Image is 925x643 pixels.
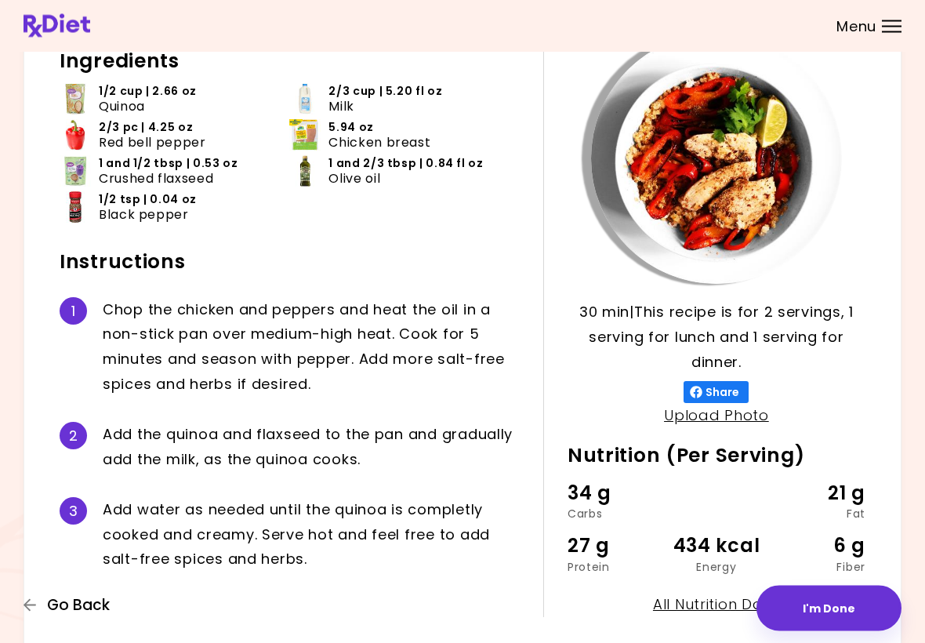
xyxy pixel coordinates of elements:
[99,85,197,100] span: 1/2 cup | 2.66 oz
[568,444,865,469] h2: Nutrition (Per Serving)
[47,597,110,614] span: Go Back
[60,298,87,325] div: 1
[756,586,901,631] button: I'm Done
[766,562,865,573] div: Fiber
[24,597,118,614] button: Go Back
[99,157,238,172] span: 1 and 1/2 tbsp | 0.53 oz
[99,121,193,136] span: 2/3 pc | 4.25 oz
[766,479,865,509] div: 21 g
[60,49,520,74] h2: Ingredients
[568,479,667,509] div: 34 g
[328,172,380,187] span: Olive oil
[568,562,667,573] div: Protein
[568,509,667,520] div: Carbs
[103,298,520,398] div: C h o p t h e c h i c k e n a n d p e p p e r s a n d h e a t t h e o i l i n a n o n - s t i c k...
[99,100,145,114] span: Quinoa
[328,100,354,114] span: Milk
[328,85,442,100] span: 2/3 cup | 5.20 fl oz
[568,300,865,376] p: 30 min | This recipe is for 2 servings, 1 serving for lunch and 1 serving for dinner.
[24,14,90,38] img: RxDiet
[99,136,206,151] span: Red bell pepper
[653,595,780,615] a: All Nutrition Data
[99,172,213,187] span: Crushed flaxseed
[836,20,876,34] span: Menu
[667,532,767,561] div: 434 kcal
[60,250,520,275] h2: Instructions
[99,193,197,208] span: 1/2 tsp | 0.04 oz
[684,382,749,404] button: Share
[328,121,373,136] span: 5.94 oz
[103,423,520,473] div: A d d t h e q u i n o a a n d f l a x s e e d t o t h e p a n a n d g r a d u a l l y a d d t h e...
[103,498,520,573] div: A d d w a t e r a s n e e d e d u n t i l t h e q u i n o a i s c o m p l e t l y c o o k e d a n...
[60,498,87,525] div: 3
[766,532,865,561] div: 6 g
[664,406,769,426] a: Upload Photo
[60,423,87,450] div: 2
[328,157,483,172] span: 1 and 2/3 tbsp | 0.84 fl oz
[99,208,189,223] span: Black pepper
[702,387,742,399] span: Share
[328,136,430,151] span: Chicken breast
[568,532,667,561] div: 27 g
[766,509,865,520] div: Fat
[667,562,767,573] div: Energy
